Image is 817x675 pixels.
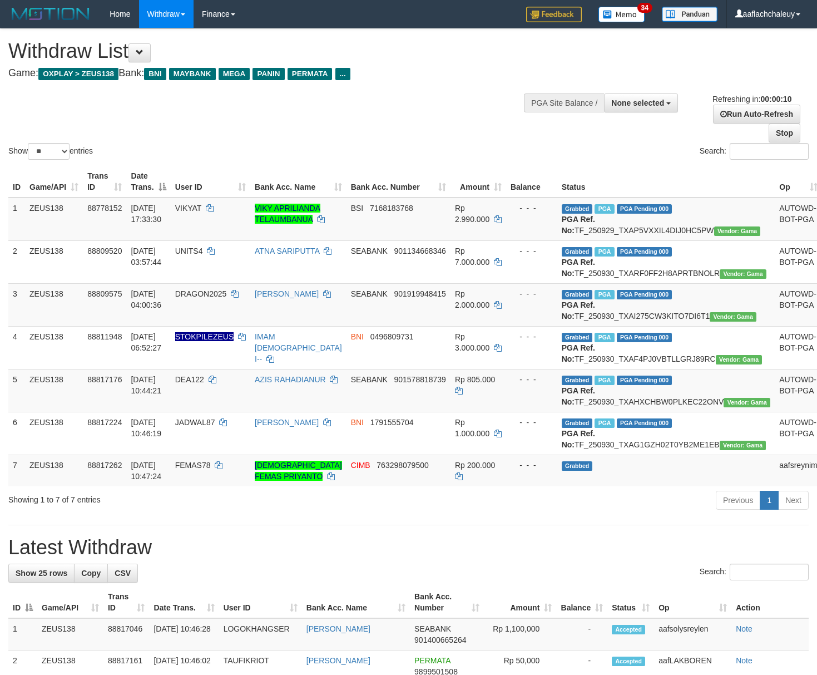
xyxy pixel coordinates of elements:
[414,635,466,644] span: Copy 901400665264 to clipboard
[556,587,607,618] th: Balance: activate to sort column ascending
[511,331,553,342] div: - - -
[662,7,717,22] img: panduan.png
[760,491,779,510] a: 1
[16,569,67,578] span: Show 25 rows
[484,587,556,618] th: Amount: activate to sort column ascending
[410,587,484,618] th: Bank Acc. Number: activate to sort column ascending
[175,375,204,384] span: DEA122
[524,93,604,112] div: PGA Site Balance /
[131,332,161,352] span: [DATE] 06:52:27
[506,166,557,198] th: Balance
[131,375,161,395] span: [DATE] 10:44:21
[526,7,582,22] img: Feedback.jpg
[103,587,150,618] th: Trans ID: activate to sort column ascending
[149,587,219,618] th: Date Trans.: activate to sort column ascending
[219,587,302,618] th: User ID: activate to sort column ascending
[370,418,414,427] span: Copy 1791555704 to clipboard
[511,417,553,428] div: - - -
[484,618,556,651] td: Rp 1,100,000
[414,656,450,665] span: PERMATA
[107,564,138,583] a: CSV
[612,657,645,666] span: Accepted
[8,240,25,283] td: 2
[562,343,595,363] b: PGA Ref. No:
[455,418,489,438] span: Rp 1.000.000
[562,204,593,214] span: Grabbed
[25,283,83,326] td: ZEUS138
[83,166,126,198] th: Trans ID: activate to sort column ascending
[455,289,489,309] span: Rp 2.000.000
[255,204,320,224] a: VIKY APRILIANDA TELAUMBANUA
[87,247,122,255] span: 88809520
[617,290,672,299] span: PGA Pending
[8,40,533,62] h1: Withdraw List
[700,143,809,160] label: Search:
[612,625,645,634] span: Accepted
[37,618,103,651] td: ZEUS138
[730,143,809,160] input: Search:
[87,289,122,298] span: 88809575
[8,618,37,651] td: 1
[175,247,203,255] span: UNITS4
[736,624,752,633] a: Note
[149,618,219,651] td: [DATE] 10:46:28
[637,3,652,13] span: 34
[25,240,83,283] td: ZEUS138
[394,289,445,298] span: Copy 901919948415 to clipboard
[370,204,413,213] span: Copy 7168183768 to clipboard
[255,247,319,255] a: ATNA SARIPUTTA
[617,204,672,214] span: PGA Pending
[306,624,370,633] a: [PERSON_NAME]
[8,455,25,486] td: 7
[511,374,553,385] div: - - -
[557,412,775,455] td: TF_250930_TXAG1GZH02T0YB2ME1EB
[562,333,593,342] span: Grabbed
[557,326,775,369] td: TF_250930_TXAF4PJ0VBTLLGRJ89RC
[720,269,766,279] span: Vendor URL: https://trx31.1velocity.biz
[604,93,678,112] button: None selected
[511,460,553,471] div: - - -
[557,369,775,412] td: TF_250930_TXAHXCHBW0PLKEC22ONV
[562,461,593,471] span: Grabbed
[730,564,809,580] input: Search:
[724,398,770,407] span: Vendor URL: https://trx31.1velocity.biz
[562,418,593,428] span: Grabbed
[8,198,25,241] td: 1
[455,204,489,224] span: Rp 2.990.000
[455,375,495,384] span: Rp 805.000
[351,204,364,213] span: BSI
[557,198,775,241] td: TF_250929_TXAP5VXXIL4DIJ0HC5PW
[8,326,25,369] td: 4
[252,68,284,80] span: PANIN
[562,215,595,235] b: PGA Ref. No:
[595,333,614,342] span: Marked by aafsreyleap
[131,418,161,438] span: [DATE] 10:46:19
[351,289,388,298] span: SEABANK
[175,461,211,470] span: FEMAS78
[306,656,370,665] a: [PERSON_NAME]
[712,95,791,104] span: Refreshing in:
[8,166,25,198] th: ID
[175,289,227,298] span: DRAGON2025
[8,283,25,326] td: 3
[25,369,83,412] td: ZEUS138
[562,300,595,321] b: PGA Ref. No:
[450,166,506,198] th: Amount: activate to sort column ascending
[302,587,410,618] th: Bank Acc. Name: activate to sort column ascending
[716,355,762,364] span: Vendor URL: https://trx31.1velocity.biz
[25,198,83,241] td: ZEUS138
[255,461,342,481] a: [DEMOGRAPHIC_DATA] FEMAS PRIYANTO
[562,376,593,385] span: Grabbed
[562,258,595,278] b: PGA Ref. No:
[25,412,83,455] td: ZEUS138
[28,143,70,160] select: Showentries
[617,376,672,385] span: PGA Pending
[351,375,388,384] span: SEABANK
[175,418,215,427] span: JADWAL87
[736,656,752,665] a: Note
[25,166,83,198] th: Game/API: activate to sort column ascending
[595,418,614,428] span: Marked by aafnoeunsreypich
[654,618,731,651] td: aafsolysreylen
[219,618,302,651] td: LOGOKHANGSER
[455,461,495,470] span: Rp 200.000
